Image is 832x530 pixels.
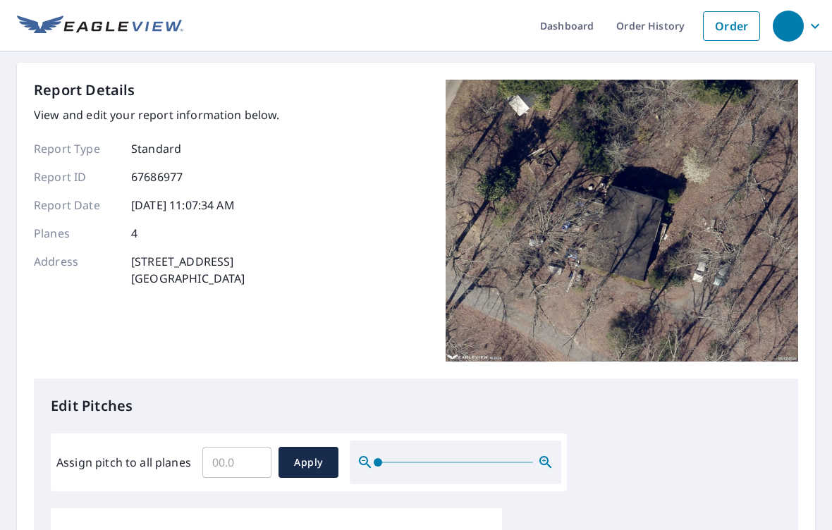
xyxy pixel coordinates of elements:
p: Address [34,253,118,287]
p: 4 [131,225,137,242]
img: EV Logo [17,16,183,37]
button: Apply [279,447,338,478]
p: [DATE] 11:07:34 AM [131,197,235,214]
p: Edit Pitches [51,395,781,417]
a: Order [703,11,760,41]
img: Top image [446,80,798,362]
label: Assign pitch to all planes [56,454,191,471]
p: Report Type [34,140,118,157]
p: Report Details [34,80,135,101]
p: Planes [34,225,118,242]
p: [STREET_ADDRESS] [GEOGRAPHIC_DATA] [131,253,245,287]
input: 00.0 [202,443,271,482]
p: Report ID [34,168,118,185]
p: 67686977 [131,168,183,185]
span: Apply [290,454,327,472]
p: Report Date [34,197,118,214]
p: Standard [131,140,181,157]
p: View and edit your report information below. [34,106,280,123]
